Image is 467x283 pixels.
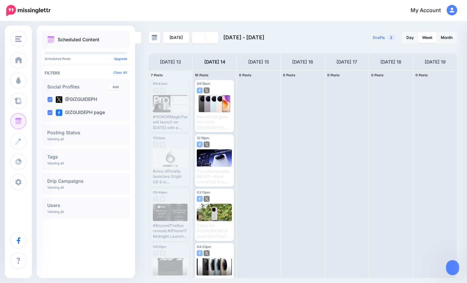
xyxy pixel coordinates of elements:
[153,245,166,249] span: 09:51pm
[47,36,54,43] img: calendar.png
[380,58,401,66] h4: [DATE] 18
[197,245,211,249] span: 04:23pm
[204,196,210,202] img: twitter-square.png
[283,73,295,77] span: 0 Posts
[197,190,210,194] span: 03:13pm
[47,179,125,183] h4: Drip Campaigns
[47,85,108,89] h4: Social Profiles
[47,185,64,189] p: Viewing all
[204,87,210,93] img: twitter-square.png
[153,82,167,85] span: 09:42am
[418,32,437,43] a: Week
[160,250,166,256] img: twitter-grey-square.png
[197,114,232,130] div: #vivoX300 goes official in [GEOGRAPHIC_DATA] with flagship Dimensity 9500, 200MP camera, and ZEIS...
[204,141,210,147] img: twitter-square.png
[197,141,203,147] img: facebook-square.png
[153,250,159,256] img: facebook-grey-square.png
[45,57,127,60] p: Scheduled Posts
[47,130,125,135] h4: Posting Status
[248,58,269,66] h4: [DATE] 15
[47,137,64,141] p: Viewing all
[404,3,457,19] a: My Account
[113,70,127,74] a: Clear All
[160,58,181,66] h4: [DATE] 13
[437,32,457,43] a: Month
[197,196,203,202] img: facebook-square.png
[153,169,188,185] div: #vivo officially launches Origin OS 6 in [GEOGRAPHIC_DATA]. It will debut globally this coming [D...
[58,37,99,42] p: Scheduled Content
[197,82,210,85] span: 09:18am
[369,32,400,44] a: Drafts2
[197,169,232,185] div: It's a photography BEAST—meet vivo X300 Pro Read here: [URL][DOMAIN_NAME] #vivoX300Pro
[153,223,188,239] div: #BeyondTheBox reveals #iPhone17 Midnight Launch Freebies worth up to PHP 100,000 Read here: [URL]...
[56,109,62,116] img: facebook-square.png
[371,73,384,77] span: 0 Posts
[45,70,127,75] h4: Filters
[204,250,210,256] img: twitter-square.png
[153,114,188,130] div: #HONORMagicPad3Pro will launch on [DATE] with a 4.3M AnTuTu benchmark. Read here: [URL][DOMAIN_NAME]
[373,36,385,40] span: Drafts
[151,73,163,77] span: 7 Posts
[197,136,209,140] span: 12:19pm
[56,96,97,103] label: @GIZGUIDEPH
[160,196,166,202] img: twitter-grey-square.png
[416,73,428,77] span: 0 Posts
[197,87,203,93] img: facebook-square.png
[108,84,121,90] a: Add
[47,155,125,159] h4: Tags
[402,32,418,43] a: Day
[336,58,357,66] h4: [DATE] 17
[204,58,225,66] h4: [DATE] 14
[223,34,264,41] span: [DATE] - [DATE]
[153,190,167,194] span: 09:46pm
[56,109,105,116] label: GIZGUIDEPH page
[160,87,166,93] img: twitter-grey-square.png
[152,35,157,41] img: calendar-grey-darker.png
[47,161,64,165] p: Viewing all
[153,196,159,202] img: facebook-grey-square.png
[292,58,313,66] h4: [DATE] 16
[197,250,203,256] img: facebook-square.png
[153,136,165,140] span: 11:53am
[114,57,127,61] a: Upgrade
[163,32,189,44] a: [DATE]
[197,223,232,239] div: Catch the #HONORX7d live event [DATE] at 6 PM and get a chance to win the device itself. Read her...
[15,36,22,42] img: menu.png
[47,203,125,208] h4: Users
[6,5,51,16] img: Missinglettr
[387,34,396,41] span: 2
[327,73,340,77] span: 0 Posts
[239,73,252,77] span: 0 Posts
[47,210,64,214] p: Viewing all
[425,58,446,66] h4: [DATE] 19
[153,141,159,147] img: facebook-grey-square.png
[56,96,62,103] img: twitter-square.png
[160,141,166,147] img: twitter-grey-square.png
[195,73,209,77] span: 10 Posts
[153,87,159,93] img: facebook-grey-square.png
